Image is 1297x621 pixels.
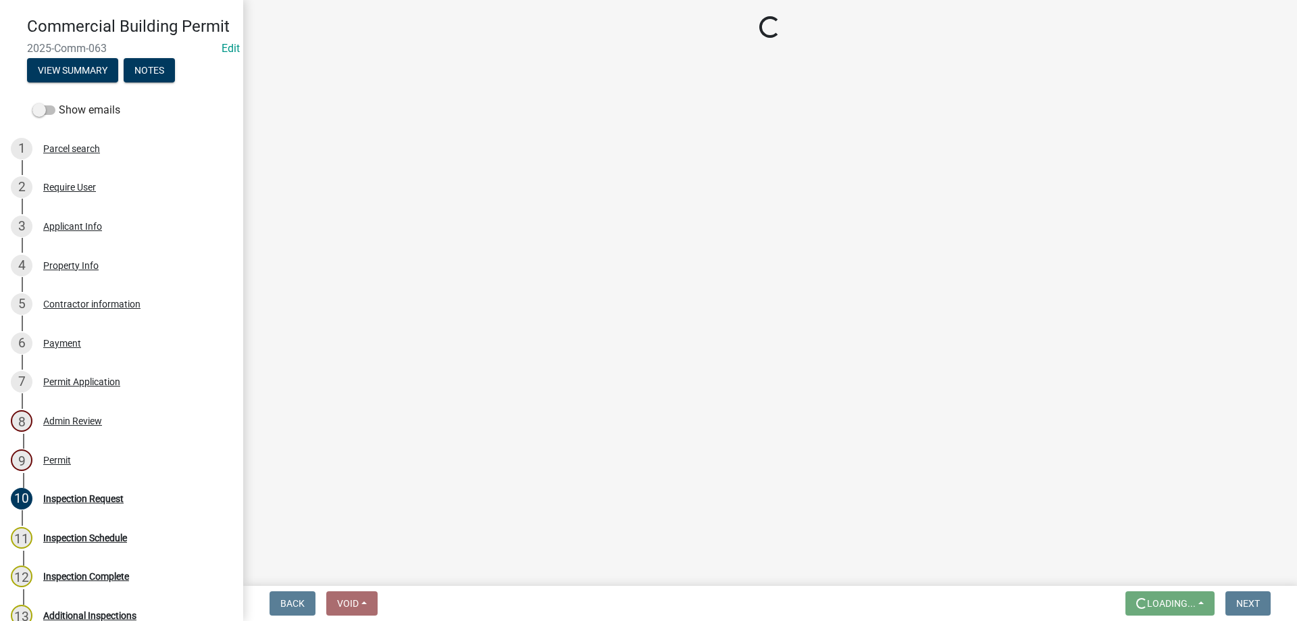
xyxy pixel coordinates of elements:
[43,144,100,153] div: Parcel search
[43,611,136,620] div: Additional Inspections
[27,66,118,76] wm-modal-confirm: Summary
[11,566,32,587] div: 12
[43,494,124,503] div: Inspection Request
[11,255,32,276] div: 4
[43,222,102,231] div: Applicant Info
[43,572,129,581] div: Inspection Complete
[43,299,141,309] div: Contractor information
[43,455,71,465] div: Permit
[1125,591,1215,616] button: Loading...
[11,488,32,510] div: 10
[11,293,32,315] div: 5
[43,533,127,543] div: Inspection Schedule
[43,261,99,270] div: Property Info
[222,42,240,55] a: Edit
[326,591,378,616] button: Void
[280,598,305,609] span: Back
[43,182,96,192] div: Require User
[27,17,232,36] h4: Commercial Building Permit
[124,66,175,76] wm-modal-confirm: Notes
[27,58,118,82] button: View Summary
[270,591,315,616] button: Back
[11,138,32,159] div: 1
[32,102,120,118] label: Show emails
[11,176,32,198] div: 2
[1236,598,1260,609] span: Next
[124,58,175,82] button: Notes
[11,371,32,393] div: 7
[337,598,359,609] span: Void
[222,42,240,55] wm-modal-confirm: Edit Application Number
[27,42,216,55] span: 2025-Comm-063
[43,416,102,426] div: Admin Review
[11,216,32,237] div: 3
[1225,591,1271,616] button: Next
[11,410,32,432] div: 8
[11,527,32,549] div: 11
[43,377,120,387] div: Permit Application
[1147,598,1196,609] span: Loading...
[43,339,81,348] div: Payment
[11,449,32,471] div: 9
[11,332,32,354] div: 6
